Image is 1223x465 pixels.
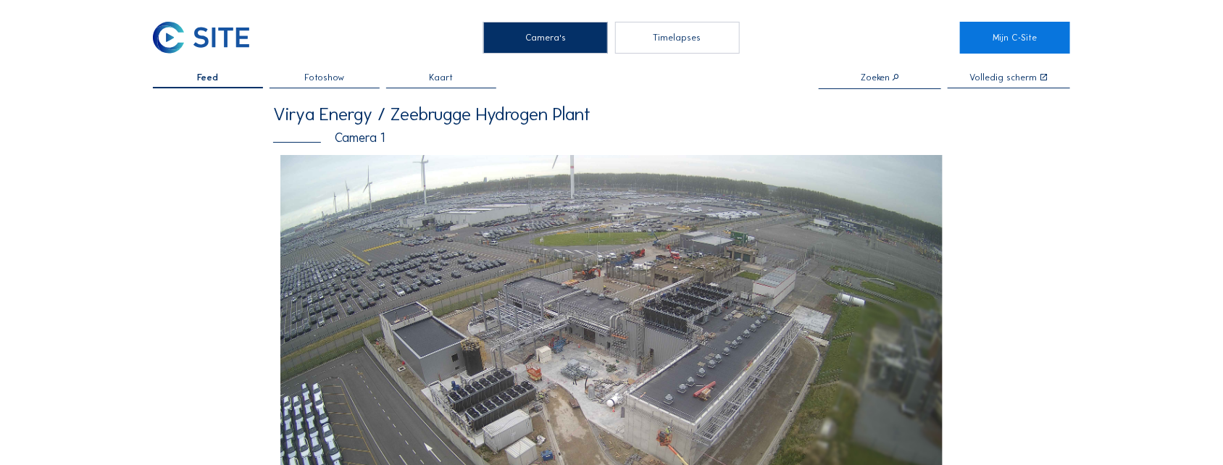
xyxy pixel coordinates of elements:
span: Kaart [429,73,453,83]
div: Virya Energy / Zeebrugge Hydrogen Plant [273,105,949,123]
a: Mijn C-Site [960,22,1070,54]
div: Timelapses [615,22,740,54]
a: C-SITE Logo [153,22,263,54]
img: C-SITE Logo [153,22,249,54]
div: Camera 1 [273,132,949,145]
span: Feed [197,73,218,83]
div: Volledig scherm [969,73,1037,83]
span: Fotoshow [304,73,344,83]
div: Camera's [483,22,608,54]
